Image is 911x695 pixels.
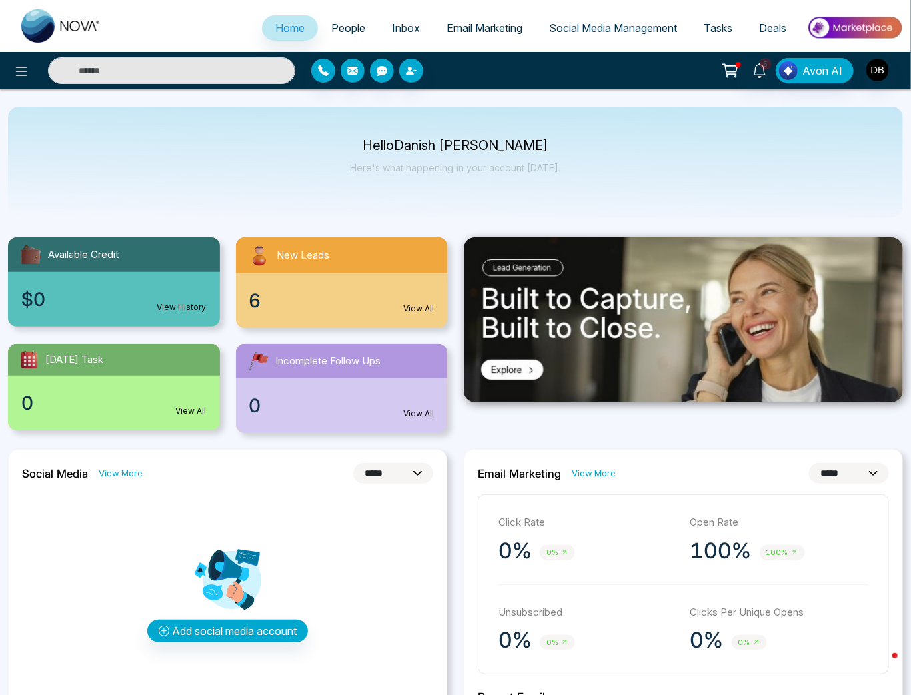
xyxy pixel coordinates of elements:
span: Tasks [704,21,732,35]
img: Market-place.gif [806,13,903,43]
a: 5 [744,58,776,81]
span: 0 [21,389,33,417]
h2: Email Marketing [478,467,561,480]
span: Home [275,21,305,35]
img: followUps.svg [247,349,271,373]
button: Add social media account [147,620,308,642]
p: 100% [690,538,752,564]
a: Social Media Management [536,15,690,41]
span: 100% [760,545,805,560]
span: [DATE] Task [45,352,103,368]
span: 0% [732,635,767,650]
iframe: Intercom live chat [866,650,898,682]
p: 0% [690,627,724,654]
a: New Leads6View All [228,237,456,328]
p: Here's what happening in your account [DATE]. [351,162,561,173]
span: 0% [540,635,575,650]
img: User Avatar [866,59,889,81]
a: View More [99,467,143,480]
p: Unsubscribed [498,605,677,620]
a: View More [572,467,616,480]
a: View All [403,408,434,420]
span: Available Credit [48,247,119,263]
img: todayTask.svg [19,349,40,370]
span: People [331,21,365,35]
span: 0% [540,545,575,560]
p: Click Rate [498,515,677,530]
img: Lead Flow [779,61,798,80]
a: View All [176,405,207,417]
span: Inbox [392,21,420,35]
img: availableCredit.svg [19,243,43,267]
span: Avon AI [802,63,842,79]
p: Clicks Per Unique Opens [690,605,869,620]
img: Analytics png [195,546,261,613]
a: People [318,15,379,41]
p: Hello Danish [PERSON_NAME] [351,140,561,151]
a: Tasks [690,15,746,41]
p: 0% [498,538,532,564]
span: Email Marketing [447,21,522,35]
img: Nova CRM Logo [21,9,101,43]
a: Deals [746,15,800,41]
a: Incomplete Follow Ups0View All [228,344,456,433]
img: newLeads.svg [247,243,272,268]
span: 6 [249,287,261,315]
h2: Social Media [22,467,88,480]
span: New Leads [277,248,330,263]
a: View All [403,303,434,315]
span: 0 [249,392,261,420]
a: Email Marketing [433,15,536,41]
p: Open Rate [690,515,869,530]
img: . [464,237,903,402]
span: Deals [759,21,786,35]
span: Social Media Management [549,21,677,35]
a: Home [262,15,318,41]
span: Incomplete Follow Ups [276,354,381,369]
p: 0% [498,627,532,654]
a: Inbox [379,15,433,41]
a: View History [157,301,207,313]
span: $0 [21,285,45,313]
button: Avon AI [776,58,854,83]
span: 5 [760,58,772,70]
